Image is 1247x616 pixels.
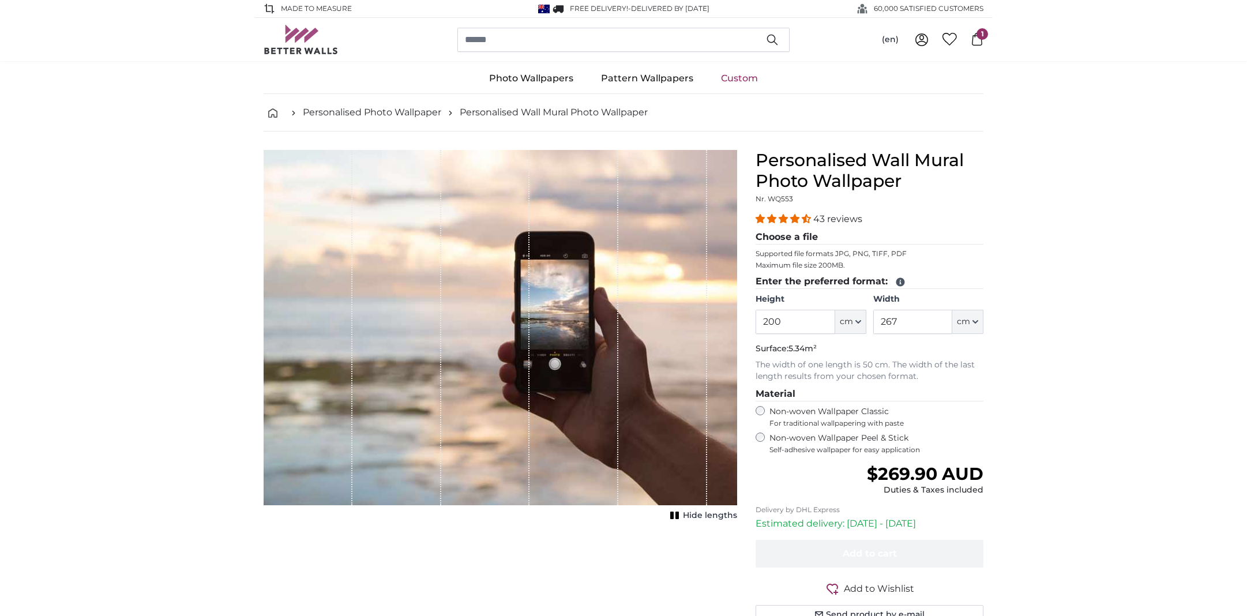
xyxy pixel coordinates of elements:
[667,508,737,524] button: Hide lengths
[756,294,866,305] label: Height
[756,261,983,270] p: Maximum file size 200MB.
[475,63,587,93] a: Photo Wallpapers
[788,343,817,354] span: 5.34m²
[570,4,628,13] span: FREE delivery!
[873,294,983,305] label: Width
[756,581,983,596] button: Add to Wishlist
[976,28,988,40] span: 1
[756,540,983,568] button: Add to cart
[264,94,983,132] nav: breadcrumbs
[756,517,983,531] p: Estimated delivery: [DATE] - [DATE]
[874,3,983,14] span: 60,000 SATISFIED CUSTOMERS
[264,25,339,54] img: Betterwalls
[460,106,648,119] a: Personalised Wall Mural Photo Wallpaper
[867,463,983,484] span: $269.90 AUD
[756,249,983,258] p: Supported file formats JPG, PNG, TIFF, PDF
[538,5,550,13] img: Australia
[769,433,983,455] label: Non-woven Wallpaper Peel & Stick
[756,359,983,382] p: The width of one length is 50 cm. The width of the last length results from your chosen format.
[756,150,983,191] h1: Personalised Wall Mural Photo Wallpaper
[873,29,908,50] button: (en)
[587,63,707,93] a: Pattern Wallpapers
[631,4,709,13] span: Delivered by [DATE]
[813,213,862,224] span: 43 reviews
[264,150,737,524] div: 1 of 1
[628,4,709,13] span: -
[756,194,793,203] span: Nr. WQ553
[844,582,914,596] span: Add to Wishlist
[756,213,813,224] span: 4.40 stars
[867,484,983,496] div: Duties & Taxes included
[957,316,970,328] span: cm
[756,275,983,289] legend: Enter the preferred format:
[756,387,983,401] legend: Material
[303,106,441,119] a: Personalised Photo Wallpaper
[769,406,983,428] label: Non-woven Wallpaper Classic
[952,310,983,334] button: cm
[707,63,772,93] a: Custom
[769,445,983,455] span: Self-adhesive wallpaper for easy application
[683,510,737,521] span: Hide lengths
[840,316,853,328] span: cm
[756,505,983,514] p: Delivery by DHL Express
[756,343,983,355] p: Surface:
[843,548,897,559] span: Add to cart
[769,419,983,428] span: For traditional wallpapering with paste
[281,3,352,14] span: Made to Measure
[756,230,983,245] legend: Choose a file
[835,310,866,334] button: cm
